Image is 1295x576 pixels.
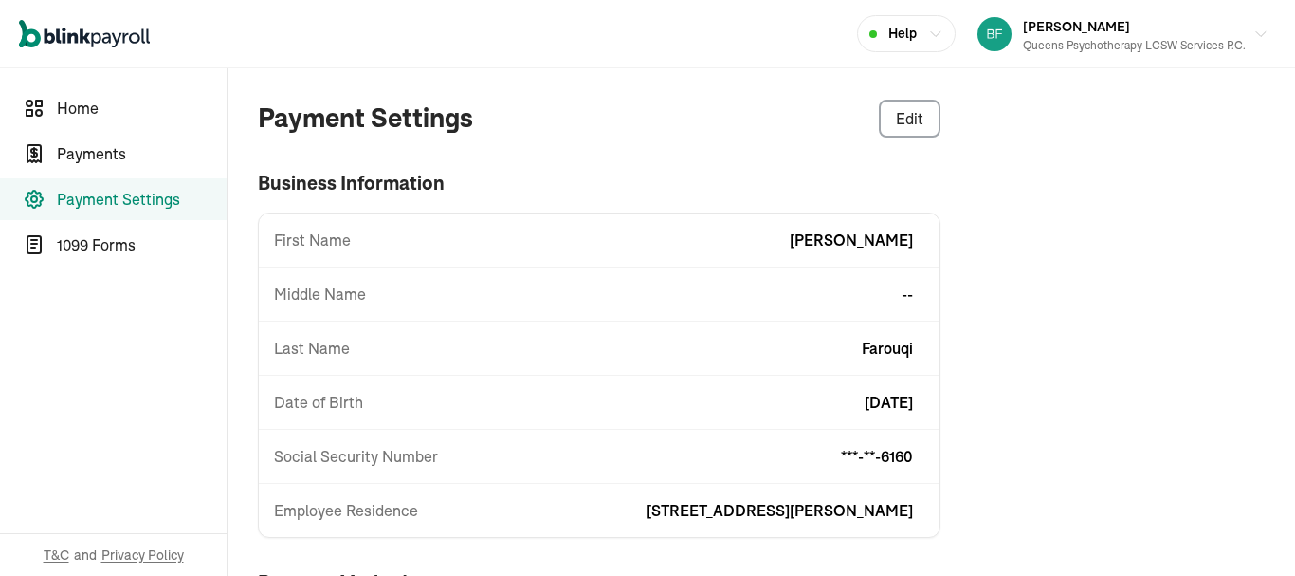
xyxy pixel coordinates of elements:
span: Payments [57,142,227,165]
h3: business information [258,169,940,197]
span: [PERSON_NAME] [1023,18,1130,35]
span: 1099 Forms [57,233,227,256]
span: Middle Name [274,283,366,306]
div: Edit [896,107,923,130]
span: T&C [44,546,69,565]
h3: Payment Settings [258,99,473,139]
div: Queens Psychotherapy LCSW Services P.C. [1023,37,1246,54]
iframe: Chat Widget [1200,485,1295,576]
span: Home [57,97,227,120]
span: Payment Settings [57,188,227,211]
span: Last Name [274,337,350,360]
button: [PERSON_NAME]Queens Psychotherapy LCSW Services P.C. [970,10,1276,58]
button: Help [857,15,956,52]
span: Help [888,24,917,44]
nav: Global [19,7,150,62]
span: First Name [274,229,351,251]
span: Privacy Policy [101,546,184,565]
span: Farouqi [862,337,913,360]
span: [PERSON_NAME] [790,229,913,251]
span: Employee Residence [274,499,418,522]
span: Date of Birth [274,391,363,414]
span: [DATE] [865,391,913,414]
button: Edit [879,100,940,138]
span: -- [902,283,913,306]
span: Social Security Number [274,445,438,468]
span: [STREET_ADDRESS][PERSON_NAME] [647,499,913,522]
